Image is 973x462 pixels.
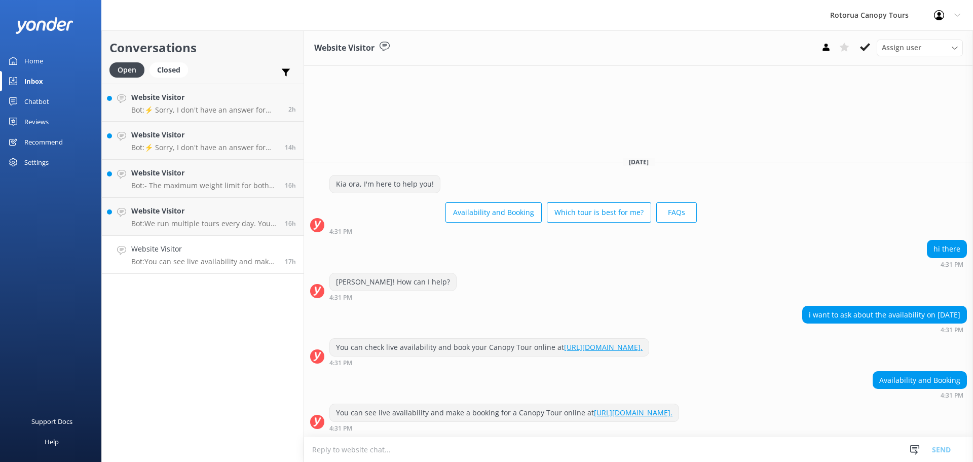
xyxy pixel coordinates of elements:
h4: Website Visitor [131,243,277,255]
span: [DATE] [623,158,655,166]
img: yonder-white-logo.png [15,17,73,34]
div: Sep 11 2025 04:31pm (UTC +12:00) Pacific/Auckland [802,326,967,333]
h4: Website Visitor [131,129,277,140]
div: Recommend [24,132,63,152]
a: Website VisitorBot:⚡ Sorry, I don't have an answer for that. Could you please try and rephrase yo... [102,122,304,160]
div: You can check live availability and book your Canopy Tour online at [330,339,649,356]
div: Home [24,51,43,71]
div: Kia ora, I'm here to help you! [330,175,440,193]
button: Which tour is best for me? [547,202,651,223]
h4: Website Visitor [131,92,281,103]
span: Sep 11 2025 04:31pm (UTC +12:00) Pacific/Auckland [285,257,296,266]
div: Sep 11 2025 04:31pm (UTC +12:00) Pacific/Auckland [927,261,967,268]
a: Website VisitorBot:⚡ Sorry, I don't have an answer for that. Could you please try and rephrase yo... [102,84,304,122]
div: Inbox [24,71,43,91]
div: Assign User [877,40,963,56]
div: Closed [149,62,188,78]
span: Sep 11 2025 06:01pm (UTC +12:00) Pacific/Auckland [285,219,296,228]
div: Sep 11 2025 04:31pm (UTC +12:00) Pacific/Auckland [329,424,679,432]
a: Website VisitorBot:We run multiple tours every day. You can check the availability and specific s... [102,198,304,236]
a: [URL][DOMAIN_NAME]. [594,408,672,417]
p: Bot: ⚡ Sorry, I don't have an answer for that. Could you please try and rephrase your question? A... [131,105,281,115]
p: Bot: You can see live availability and make a booking for a Canopy Tour online at [URL][DOMAIN_NA... [131,257,277,266]
div: Sep 11 2025 04:31pm (UTC +12:00) Pacific/Auckland [329,294,457,301]
a: Closed [149,64,193,75]
div: hi there [927,240,966,258]
p: Bot: We run multiple tours every day. You can check the availability and specific start times her... [131,219,277,228]
strong: 4:31 PM [329,295,352,301]
div: Open [109,62,144,78]
span: Sep 12 2025 08:00am (UTC +12:00) Pacific/Auckland [288,105,296,114]
h3: Website Visitor [314,42,375,55]
div: You can see live availability and make a booking for a Canopy Tour online at [330,404,679,421]
strong: 4:31 PM [941,393,963,399]
strong: 4:31 PM [941,327,963,333]
h4: Website Visitor [131,167,277,179]
strong: 4:31 PM [329,360,352,366]
strong: 4:31 PM [329,229,352,235]
div: Sep 11 2025 04:31pm (UTC +12:00) Pacific/Auckland [329,359,649,366]
h2: Conversations [109,38,296,57]
div: Sep 11 2025 04:31pm (UTC +12:00) Pacific/Auckland [329,228,697,235]
h4: Website Visitor [131,205,277,217]
button: FAQs [656,202,697,223]
a: Website VisitorBot:- The maximum weight limit for both the Original and Ultimate Canopy Tours is ... [102,160,304,198]
span: Sep 11 2025 08:11pm (UTC +12:00) Pacific/Auckland [285,143,296,152]
strong: 4:31 PM [329,425,352,432]
p: Bot: - The maximum weight limit for both the Original and Ultimate Canopy Tours is 120 kg. - The ... [131,181,277,190]
div: Reviews [24,112,49,132]
strong: 4:31 PM [941,262,963,268]
p: Bot: ⚡ Sorry, I don't have an answer for that. Could you please try and rephrase your question? A... [131,143,277,152]
div: i want to ask about the availability on [DATE] [803,306,966,324]
span: Assign user [882,42,921,53]
div: Chatbot [24,91,49,112]
span: Sep 11 2025 06:16pm (UTC +12:00) Pacific/Auckland [285,181,296,190]
a: Open [109,64,149,75]
div: Help [45,432,59,452]
div: Sep 11 2025 04:31pm (UTC +12:00) Pacific/Auckland [873,392,967,399]
div: Support Docs [31,411,72,432]
a: [URL][DOMAIN_NAME]. [564,342,643,352]
div: Settings [24,152,49,172]
button: Availability and Booking [445,202,542,223]
div: [PERSON_NAME]! How can I help? [330,273,456,291]
div: Availability and Booking [873,372,966,389]
a: Website VisitorBot:You can see live availability and make a booking for a Canopy Tour online at [... [102,236,304,274]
